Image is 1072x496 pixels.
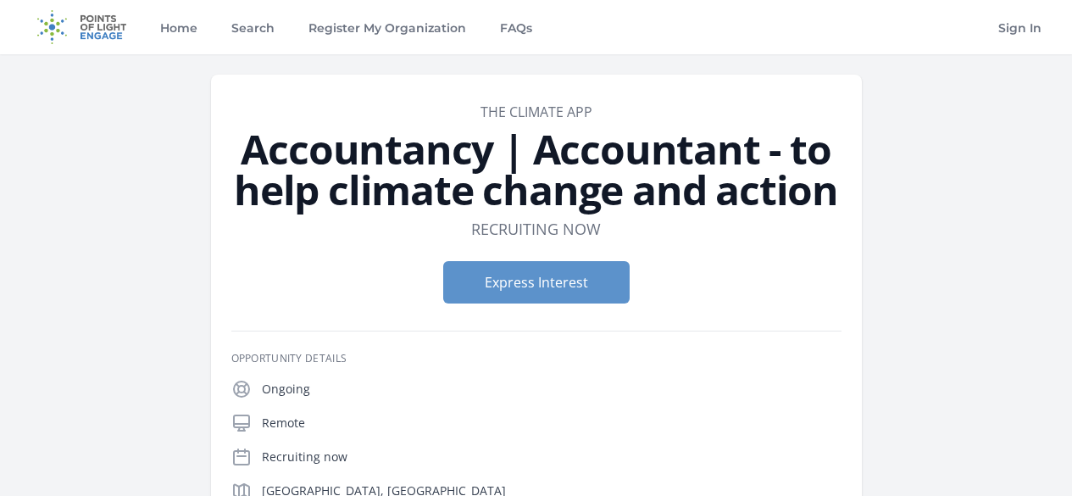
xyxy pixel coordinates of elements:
[262,381,841,398] p: Ongoing
[443,261,630,304] button: Express Interest
[262,449,841,465] p: Recruiting now
[262,415,841,432] p: Remote
[231,352,841,365] h3: Opportunity Details
[471,217,601,241] dd: Recruiting now
[231,129,841,210] h1: Accountancy | Accountant - to help climate change and action
[480,103,592,121] a: The Climate App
